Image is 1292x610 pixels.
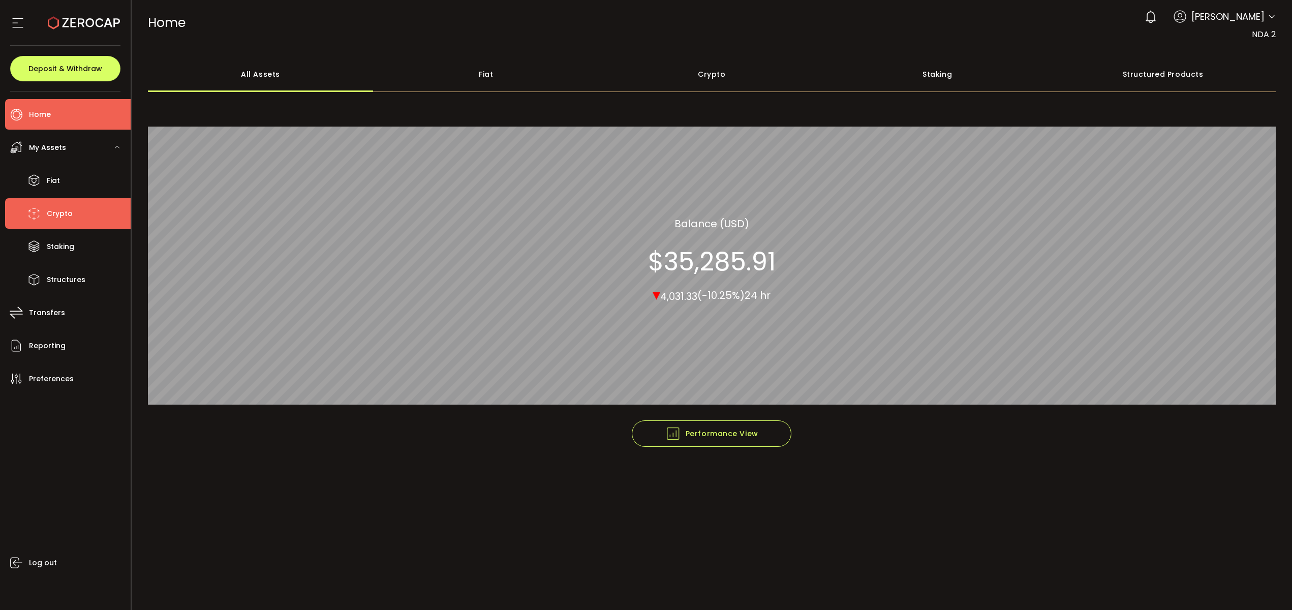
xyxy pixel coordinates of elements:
span: My Assets [29,140,66,155]
span: (-10.25%) [697,288,745,302]
span: Fiat [47,173,60,188]
span: Transfers [29,306,65,320]
button: Performance View [632,420,791,447]
span: Home [148,14,186,32]
div: Structured Products [1050,56,1276,92]
span: ▾ [653,283,660,305]
section: $35,285.91 [648,246,776,277]
iframe: Chat Widget [1241,561,1292,610]
div: All Assets [148,56,374,92]
section: Balance (USD) [674,216,749,231]
span: Log out [29,556,57,570]
div: Fiat [373,56,599,92]
span: Reporting [29,339,66,353]
span: Crypto [47,206,73,221]
span: Structures [47,272,85,287]
div: Crypto [599,56,824,92]
span: Deposit & Withdraw [28,65,102,72]
span: 4,031.33 [660,289,697,303]
span: Preferences [29,372,74,386]
span: NDA 2 [1252,28,1276,40]
button: Deposit & Withdraw [10,56,120,81]
span: Performance View [665,426,758,441]
span: Staking [47,239,74,254]
div: Staking [824,56,1050,92]
span: [PERSON_NAME] [1191,10,1265,23]
span: Home [29,107,51,122]
span: 24 hr [745,288,771,302]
